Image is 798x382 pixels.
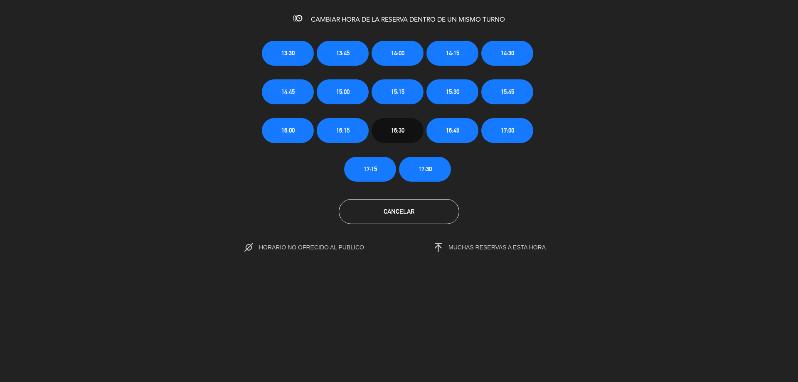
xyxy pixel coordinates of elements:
span: MUCHAS RESERVAS A ESTA HORA [448,244,546,251]
button: 17:30 [399,157,451,182]
button: 17:15 [344,157,396,182]
span: 16:30 [391,126,404,135]
span: 15:45 [501,87,514,96]
button: 14:45 [262,79,314,104]
button: 15:00 [317,79,369,104]
button: 16:00 [262,118,314,143]
button: 13:30 [262,41,314,66]
button: 14:00 [372,41,424,66]
span: 15:00 [336,87,350,96]
span: Cancelar [384,208,414,215]
span: 15:15 [391,87,404,96]
button: 14:30 [481,41,533,66]
span: 14:30 [501,48,514,58]
button: 15:15 [372,79,424,104]
span: HORARIO NO OFRECIDO AL PUBLICO [259,244,382,251]
span: 16:45 [446,126,459,135]
span: 13:30 [281,48,295,58]
span: 14:00 [391,48,404,58]
button: 16:30 [372,118,424,143]
button: Cancelar [339,199,459,224]
span: 17:30 [419,164,432,174]
button: 14:15 [426,41,478,66]
span: CAMBIAR HORA DE LA RESERVA DENTRO DE UN MISMO TURNO [311,17,505,23]
span: 17:15 [364,164,377,174]
span: 14:15 [446,48,459,58]
span: 15:30 [446,87,459,96]
span: 16:15 [336,126,350,135]
button: 16:45 [426,118,478,143]
button: 15:45 [481,79,533,104]
span: 14:45 [281,87,295,96]
button: 16:15 [317,118,369,143]
button: 13:45 [317,41,369,66]
button: 17:00 [481,118,533,143]
span: 13:45 [336,48,350,58]
span: 16:00 [281,126,295,135]
span: 17:00 [501,126,514,135]
button: 15:30 [426,79,478,104]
